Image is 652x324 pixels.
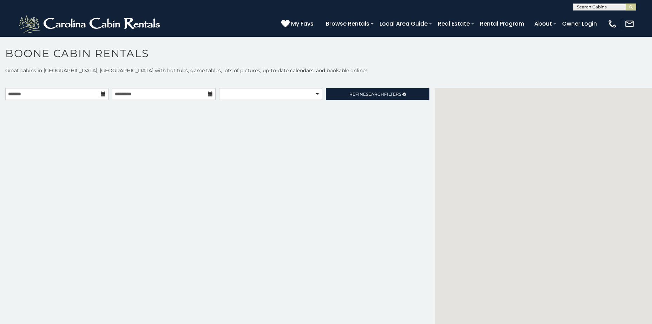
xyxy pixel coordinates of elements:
[625,19,634,29] img: mail-regular-white.png
[18,13,163,34] img: White-1-2.png
[281,19,315,28] a: My Favs
[476,18,528,30] a: Rental Program
[434,18,473,30] a: Real Estate
[559,18,600,30] a: Owner Login
[291,19,314,28] span: My Favs
[349,92,401,97] span: Refine Filters
[531,18,555,30] a: About
[322,18,373,30] a: Browse Rentals
[376,18,431,30] a: Local Area Guide
[607,19,617,29] img: phone-regular-white.png
[326,88,429,100] a: RefineSearchFilters
[366,92,384,97] span: Search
